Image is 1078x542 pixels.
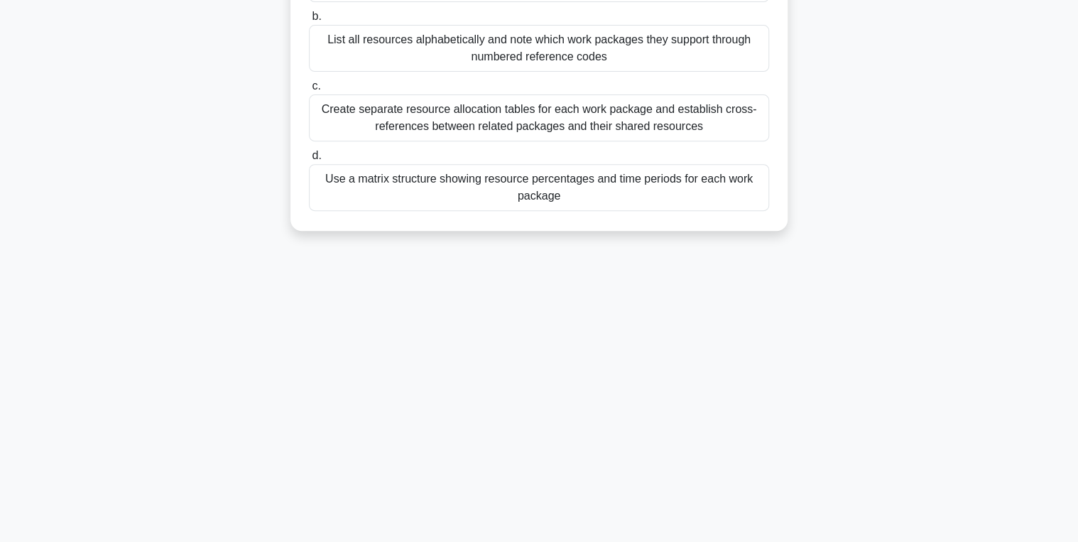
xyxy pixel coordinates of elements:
div: List all resources alphabetically and note which work packages they support through numbered refe... [309,25,769,72]
span: d. [312,149,321,161]
div: Use a matrix structure showing resource percentages and time periods for each work package [309,164,769,211]
span: c. [312,80,320,92]
span: b. [312,10,321,22]
div: Create separate resource allocation tables for each work package and establish cross-references b... [309,94,769,141]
